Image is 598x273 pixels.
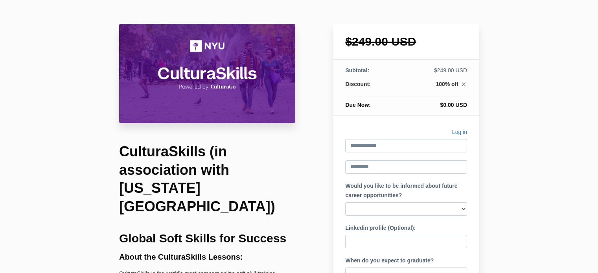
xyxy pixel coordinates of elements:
[458,81,467,90] a: close
[345,256,434,266] label: When do you expect to graduate?
[345,36,467,48] h1: $249.00 USD
[452,128,467,139] a: Log in
[119,253,295,261] h3: About the CulturaSkills Lessons:
[440,102,467,108] span: $0.00 USD
[119,232,286,245] b: Global Soft Skills for Success
[119,143,295,216] h1: CulturaSkills (in association with [US_STATE][GEOGRAPHIC_DATA])
[345,181,467,200] label: Would you like to be informed about future career opportunities?
[345,80,398,95] th: Discount:
[345,95,398,109] th: Due Now:
[345,224,416,233] label: Linkedin profile (Optional):
[119,24,295,123] img: 31710be-8b5f-527-66b4-0ce37cce11c4_CulturaSkills_NYU_Course_Header_Image.png
[436,81,458,87] span: 100% off
[398,66,467,80] td: $249.00 USD
[345,67,369,73] span: Subtotal:
[460,81,467,88] i: close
